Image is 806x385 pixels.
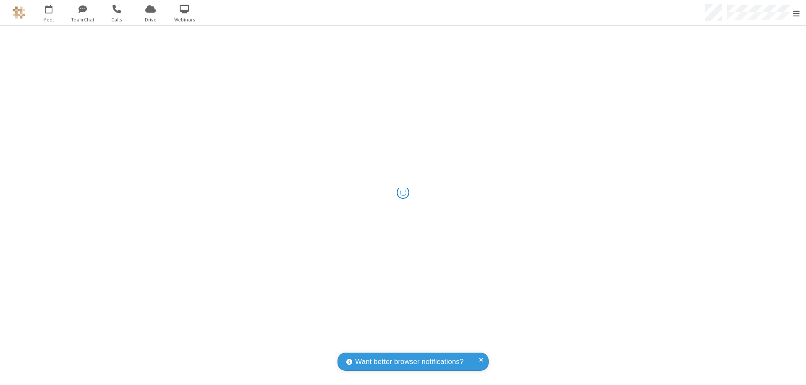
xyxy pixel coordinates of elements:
[135,16,166,24] span: Drive
[169,16,200,24] span: Webinars
[355,356,463,367] span: Want better browser notifications?
[67,16,98,24] span: Team Chat
[33,16,64,24] span: Meet
[13,6,25,19] img: QA Selenium DO NOT DELETE OR CHANGE
[101,16,132,24] span: Calls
